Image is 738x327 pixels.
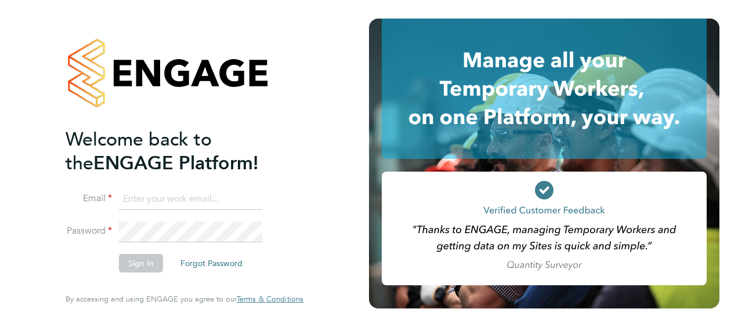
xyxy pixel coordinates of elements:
[171,254,252,272] button: Forgot Password
[119,189,262,210] input: Enter your work email...
[66,128,212,175] span: Welcome back to the
[66,225,112,237] label: Password
[237,295,303,304] a: Terms & Conditions
[66,294,303,304] span: By accessing and using ENGAGE you agree to our
[237,294,303,304] span: Terms & Conditions
[66,192,112,205] label: Email
[119,254,163,272] button: Sign In
[66,128,292,175] h2: ENGAGE Platform!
